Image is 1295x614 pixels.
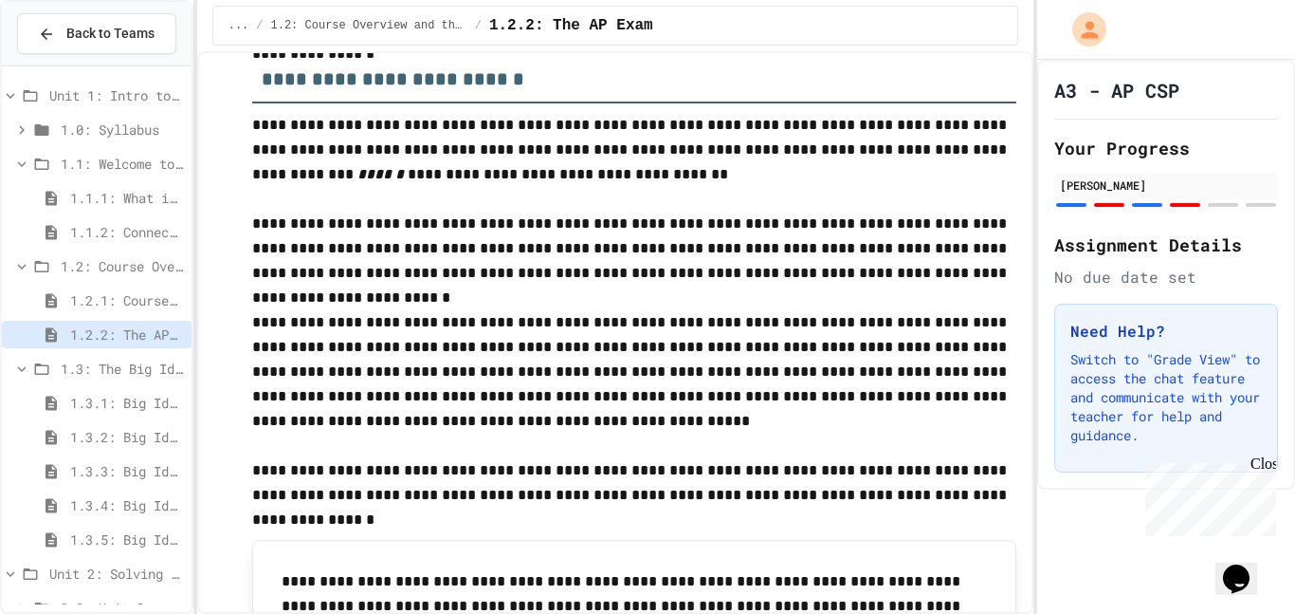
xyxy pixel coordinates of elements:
span: 1.2: Course Overview and the AP Exam [61,256,184,276]
iframe: chat widget [1215,538,1276,595]
span: Unit 1: Intro to Computer Science [49,85,184,105]
span: 1.1.2: Connect with Your World [70,222,184,242]
span: 1.3.2: Big Idea 2 - Data [70,427,184,447]
span: 1.2.1: Course Overview [70,290,184,310]
h2: Assignment Details [1054,232,1278,258]
button: Back to Teams [17,13,176,54]
span: 1.2.2: The AP Exam [70,325,184,344]
span: 1.3.4: Big Idea 4 - Computing Systems and Networks [70,495,184,515]
span: 1.3: The Big Ideas [61,359,184,379]
span: / [256,18,263,33]
div: [PERSON_NAME] [1060,177,1272,194]
span: 1.2.2: The AP Exam [489,14,653,37]
span: 1.3.1: Big Idea 1 - Creative Development [70,393,184,413]
span: / [475,18,482,33]
div: No due date set [1054,266,1278,288]
h2: Your Progress [1054,135,1278,161]
h3: Need Help? [1070,320,1262,343]
h1: A3 - AP CSP [1054,77,1179,103]
span: ... [228,18,249,33]
div: My Account [1052,8,1111,51]
span: 1.3.3: Big Idea 3 - Algorithms and Programming [70,461,184,481]
span: Back to Teams [66,24,155,44]
span: 1.0: Syllabus [61,120,184,140]
span: Unit 2: Solving Problems in Computer Science [49,564,184,584]
span: 1.2: Course Overview and the AP Exam [271,18,467,33]
span: 1.1: Welcome to Computer Science [61,154,184,174]
span: 1.3.5: Big Idea 5 - Impact of Computing [70,530,184,549]
p: Switch to "Grade View" to access the chat feature and communicate with your teacher for help and ... [1070,350,1262,445]
iframe: chat widget [1138,456,1276,536]
span: 1.1.1: What is Computer Science? [70,188,184,208]
div: Chat with us now!Close [8,8,131,121]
